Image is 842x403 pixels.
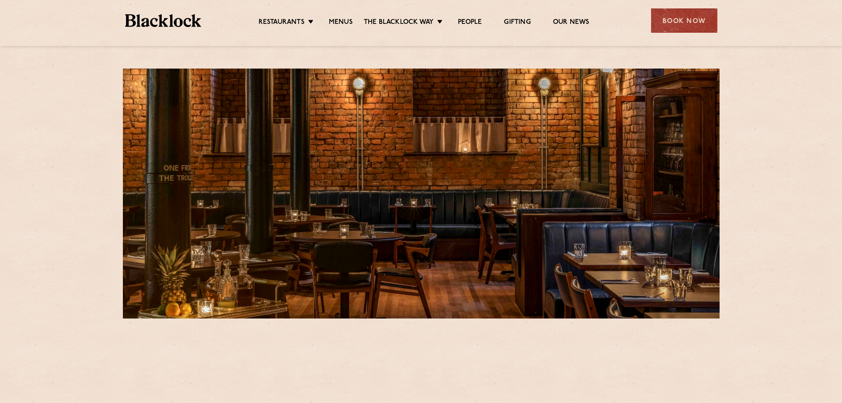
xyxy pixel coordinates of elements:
a: Gifting [504,18,530,28]
a: Restaurants [259,18,305,28]
a: The Blacklock Way [364,18,434,28]
a: Our News [553,18,590,28]
img: BL_Textured_Logo-footer-cropped.svg [125,14,202,27]
a: People [458,18,482,28]
a: Menus [329,18,353,28]
div: Book Now [651,8,717,33]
